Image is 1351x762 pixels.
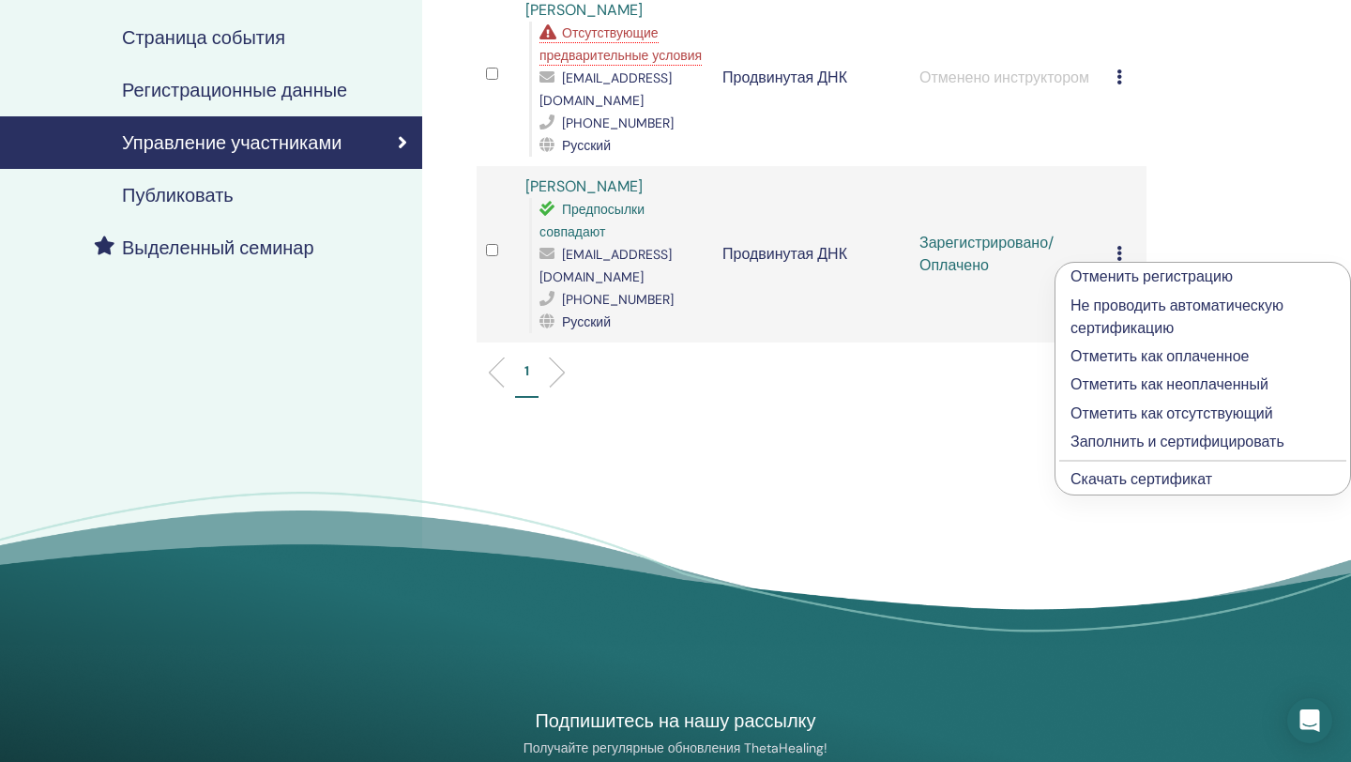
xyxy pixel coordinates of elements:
font: Русский [562,313,611,330]
div: Открытый Intercom Messenger [1287,698,1332,743]
font: Получайте регулярные обновления ThetaHealing! [524,739,828,756]
font: [PHONE_NUMBER] [562,114,674,131]
font: Подпишитесь на нашу рассылку [535,709,815,733]
font: [EMAIL_ADDRESS][DOMAIN_NAME] [539,246,672,285]
font: Не проводить автоматическую сертификацию [1070,296,1283,338]
font: Регистрационные данные [122,78,347,102]
a: Скачать сертификат [1070,469,1212,489]
font: Отметить как оплаченное [1070,346,1249,366]
font: 1 [524,362,529,379]
font: Русский [562,137,611,154]
font: Предпосылки совпадают [539,201,645,240]
font: Публиковать [122,183,234,207]
font: Продвинутая ДНК [722,244,847,264]
font: Страница события [122,25,285,50]
font: Отменить регистрацию [1070,267,1233,286]
font: [EMAIL_ADDRESS][DOMAIN_NAME] [539,69,672,109]
font: Отметить как отсутствующий [1070,404,1273,423]
font: Отметить как неоплаченный [1070,374,1268,394]
font: Продвинутая ДНК [722,68,847,87]
font: [PHONE_NUMBER] [562,291,674,308]
font: Выделенный семинар [122,236,314,260]
font: Управление участниками [122,130,342,155]
font: Заполнить и сертифицировать [1070,432,1284,451]
font: Отсутствующие предварительные условия [539,24,702,64]
a: [PERSON_NAME] [525,176,643,196]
